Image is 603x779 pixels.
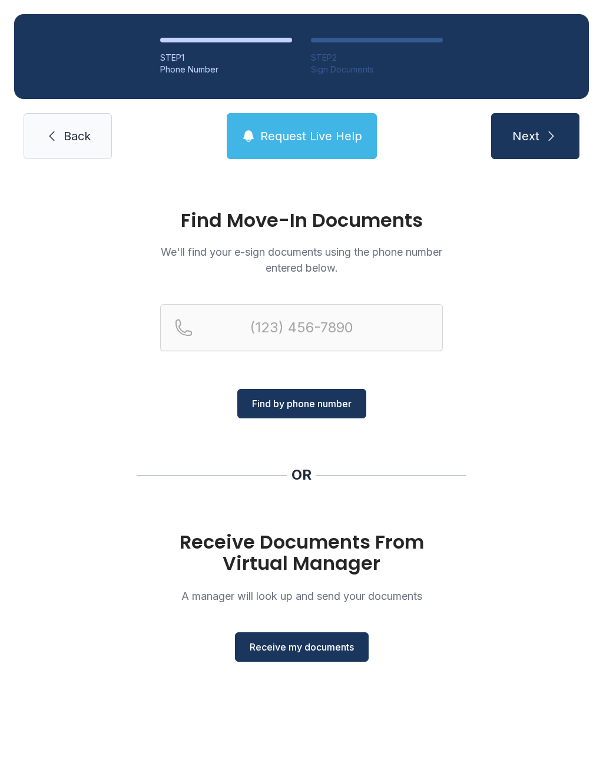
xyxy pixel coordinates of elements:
span: Find by phone number [252,397,352,411]
span: Request Live Help [260,128,362,144]
div: Sign Documents [311,64,443,75]
span: Next [512,128,539,144]
h1: Receive Documents From Virtual Manager [160,532,443,574]
div: OR [291,466,312,484]
div: STEP 1 [160,52,292,64]
div: Phone Number [160,64,292,75]
p: We'll find your e-sign documents using the phone number entered below. [160,244,443,276]
p: A manager will look up and send your documents [160,588,443,604]
h1: Find Move-In Documents [160,211,443,230]
div: STEP 2 [311,52,443,64]
span: Back [64,128,91,144]
input: Reservation phone number [160,304,443,351]
span: Receive my documents [250,640,354,654]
